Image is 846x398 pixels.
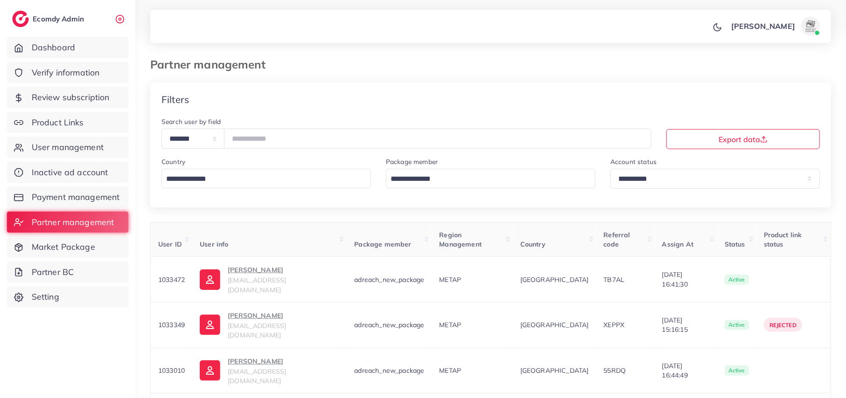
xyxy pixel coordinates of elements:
[150,58,273,71] h3: Partner management
[520,275,589,284] span: [GEOGRAPHIC_DATA]
[158,240,182,248] span: User ID
[158,321,185,329] span: 1033349
[32,41,75,54] span: Dashboard
[662,361,710,380] span: [DATE] 16:44:49
[7,162,128,183] a: Inactive ad account
[12,11,86,27] a: logoEcomdy Admin
[32,241,95,253] span: Market Package
[7,286,128,308] a: Setting
[666,129,820,149] button: Export data
[228,264,339,275] p: [PERSON_NAME]
[520,240,545,248] span: Country
[439,275,461,284] span: METAP
[439,231,482,248] span: Region Management
[200,269,220,290] img: ic-user-info.36bf1079.svg
[200,360,220,381] img: ic-user-info.36bf1079.svg
[32,141,104,153] span: User management
[354,240,411,248] span: Package member
[32,67,100,79] span: Verify information
[604,321,625,329] span: XEPPX
[200,240,228,248] span: User info
[228,367,286,385] span: [EMAIL_ADDRESS][DOMAIN_NAME]
[161,94,189,105] h4: Filters
[604,231,630,248] span: Referral code
[7,137,128,158] a: User management
[662,316,710,335] span: [DATE] 15:16:15
[386,157,438,166] label: Package member
[161,157,185,166] label: Country
[769,322,797,329] span: Rejected
[354,275,424,284] span: adreach_new_package
[7,236,128,258] a: Market Package
[726,17,824,35] a: [PERSON_NAME]avatar
[725,240,745,248] span: Status
[200,310,339,340] a: [PERSON_NAME][EMAIL_ADDRESS][DOMAIN_NAME]
[662,270,710,289] span: [DATE] 16:41:30
[725,320,749,330] span: active
[158,275,185,284] span: 1033472
[662,240,693,248] span: Assign At
[387,172,583,186] input: Search for option
[764,231,802,248] span: Product link status
[200,356,339,386] a: [PERSON_NAME][EMAIL_ADDRESS][DOMAIN_NAME]
[719,136,768,143] span: Export data
[228,310,339,321] p: [PERSON_NAME]
[32,266,74,278] span: Partner BC
[7,62,128,83] a: Verify information
[7,212,128,233] a: Partner management
[610,157,657,166] label: Account status
[7,261,128,283] a: Partner BC
[32,216,114,228] span: Partner management
[731,21,795,32] p: [PERSON_NAME]
[12,11,29,27] img: logo
[604,275,625,284] span: TB7AL
[439,366,461,375] span: METAP
[228,276,286,294] span: [EMAIL_ADDRESS][DOMAIN_NAME]
[200,264,339,295] a: [PERSON_NAME][EMAIL_ADDRESS][DOMAIN_NAME]
[520,320,589,329] span: [GEOGRAPHIC_DATA]
[32,166,108,178] span: Inactive ad account
[7,87,128,108] a: Review subscription
[33,14,86,23] h2: Ecomdy Admin
[604,366,626,375] span: 55RDQ
[520,366,589,375] span: [GEOGRAPHIC_DATA]
[7,37,128,58] a: Dashboard
[32,91,110,103] span: Review subscription
[228,356,339,367] p: [PERSON_NAME]
[161,117,221,126] label: Search user by field
[161,169,371,188] div: Search for option
[354,366,424,375] span: adreach_new_package
[32,191,120,203] span: Payment management
[32,117,84,129] span: Product Links
[7,112,128,133] a: Product Links
[354,321,424,329] span: adreach_new_package
[7,186,128,208] a: Payment management
[439,321,461,329] span: METAP
[386,169,595,188] div: Search for option
[228,322,286,339] span: [EMAIL_ADDRESS][DOMAIN_NAME]
[725,365,749,376] span: active
[158,366,185,375] span: 1033010
[200,315,220,335] img: ic-user-info.36bf1079.svg
[163,172,359,186] input: Search for option
[32,291,59,303] span: Setting
[801,17,820,35] img: avatar
[725,274,749,285] span: active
